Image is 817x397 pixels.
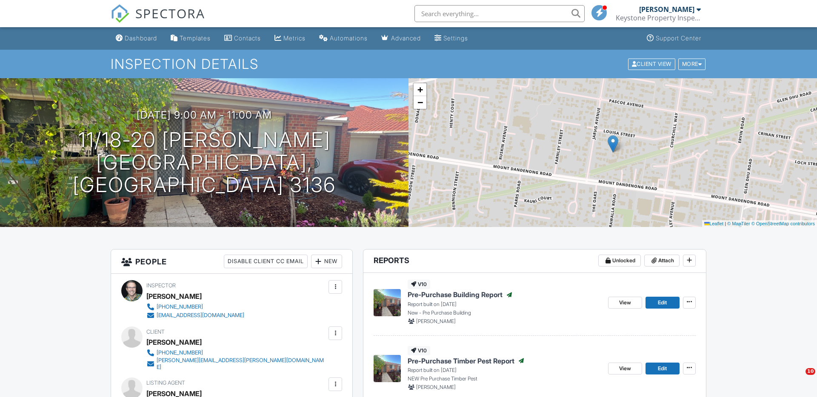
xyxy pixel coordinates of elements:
[414,83,426,96] a: Zoom in
[146,357,326,371] a: [PERSON_NAME][EMAIL_ADDRESS][PERSON_NAME][DOMAIN_NAME]
[283,34,306,42] div: Metrics
[678,58,706,70] div: More
[727,221,750,226] a: © MapTiler
[111,11,205,29] a: SPECTORA
[608,135,618,153] img: Marker
[628,58,675,70] div: Client View
[137,109,272,121] h3: [DATE] 9:00 am - 11:00 am
[146,329,165,335] span: Client
[112,31,160,46] a: Dashboard
[111,4,129,23] img: The Best Home Inspection Software - Spectora
[639,5,694,14] div: [PERSON_NAME]
[146,282,176,289] span: Inspector
[146,380,185,386] span: Listing Agent
[234,34,261,42] div: Contacts
[157,349,203,356] div: [PHONE_NUMBER]
[111,57,706,71] h1: Inspection Details
[311,255,342,268] div: New
[157,312,244,319] div: [EMAIL_ADDRESS][DOMAIN_NAME]
[180,34,211,42] div: Templates
[417,97,423,108] span: −
[725,221,726,226] span: |
[224,255,308,268] div: Disable Client CC Email
[414,5,585,22] input: Search everything...
[271,31,309,46] a: Metrics
[157,303,203,310] div: [PHONE_NUMBER]
[146,311,244,320] a: [EMAIL_ADDRESS][DOMAIN_NAME]
[627,60,677,67] a: Client View
[788,368,808,388] iframe: Intercom live chat
[146,336,202,349] div: [PERSON_NAME]
[417,84,423,95] span: +
[146,303,244,311] a: [PHONE_NUMBER]
[378,31,424,46] a: Advanced
[443,34,468,42] div: Settings
[431,31,471,46] a: Settings
[111,250,352,274] h3: People
[414,96,426,109] a: Zoom out
[146,349,326,357] a: [PHONE_NUMBER]
[643,31,705,46] a: Support Center
[656,34,701,42] div: Support Center
[751,221,815,226] a: © OpenStreetMap contributors
[125,34,157,42] div: Dashboard
[704,221,723,226] a: Leaflet
[167,31,214,46] a: Templates
[14,129,395,196] h1: 11/18-20 [PERSON_NAME] [GEOGRAPHIC_DATA], [GEOGRAPHIC_DATA] 3136
[221,31,264,46] a: Contacts
[135,4,205,22] span: SPECTORA
[146,290,202,303] div: [PERSON_NAME]
[616,14,701,22] div: Keystone Property Inspections
[806,368,815,375] span: 10
[157,357,326,371] div: [PERSON_NAME][EMAIL_ADDRESS][PERSON_NAME][DOMAIN_NAME]
[330,34,368,42] div: Automations
[316,31,371,46] a: Automations (Basic)
[391,34,421,42] div: Advanced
